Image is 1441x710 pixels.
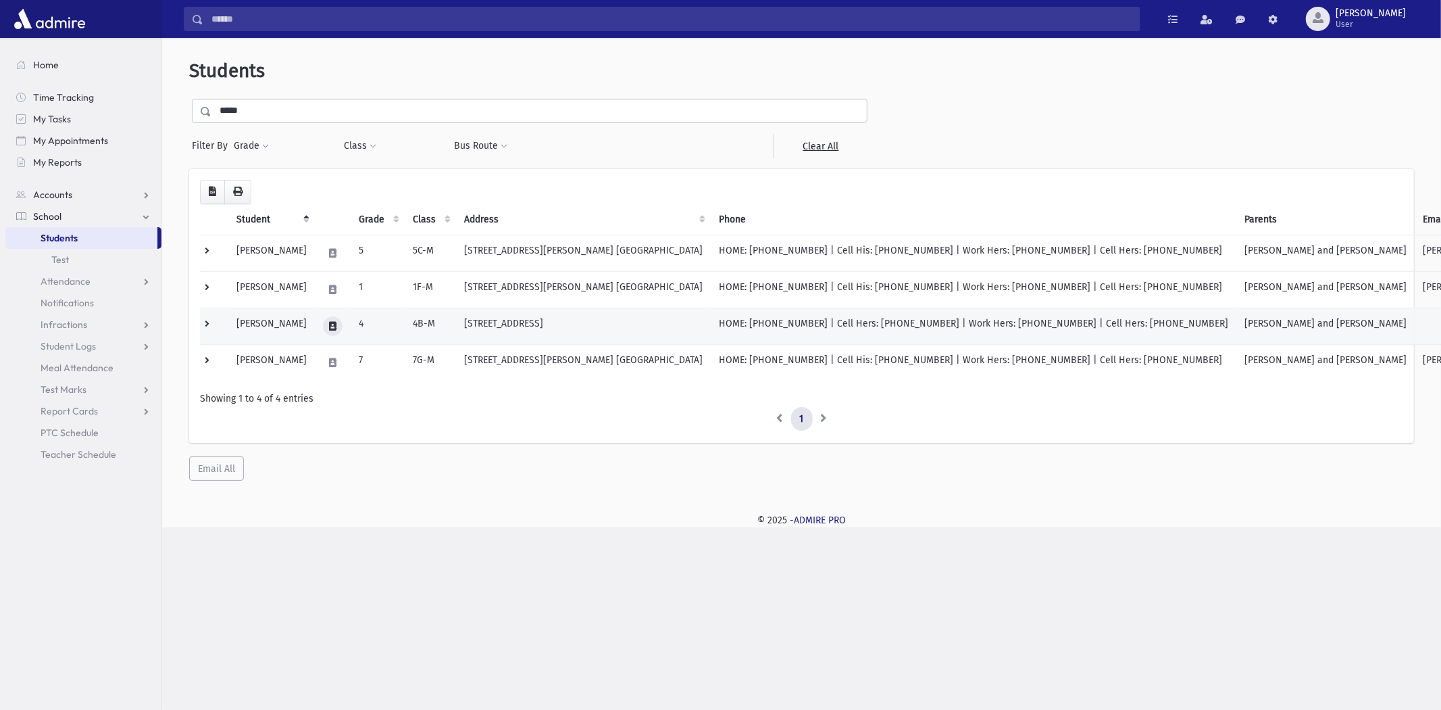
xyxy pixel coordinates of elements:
[41,232,78,244] span: Students
[1236,235,1415,271] td: [PERSON_NAME] and [PERSON_NAME]
[33,210,61,222] span: School
[33,189,72,201] span: Accounts
[456,204,711,235] th: Address: activate to sort column ascending
[41,318,87,331] span: Infractions
[405,344,456,381] td: 7G-M
[1236,344,1415,381] td: [PERSON_NAME] and [PERSON_NAME]
[200,392,1403,406] div: Showing 1 to 4 of 4 entries
[5,335,161,357] a: Student Logs
[41,383,86,396] span: Test Marks
[189,60,265,82] span: Students
[5,108,161,130] a: My Tasks
[791,407,813,431] a: 1
[405,308,456,344] td: 4B-M
[343,134,377,158] button: Class
[456,308,711,344] td: [STREET_ADDRESS]
[33,135,108,147] span: My Appointments
[351,308,405,344] td: 4
[5,249,161,270] a: Test
[41,340,96,352] span: Student Logs
[5,87,161,108] a: Time Tracking
[5,400,161,422] a: Report Cards
[200,180,225,204] button: CSV
[41,448,116,460] span: Teacher Schedule
[1236,308,1415,344] td: [PERSON_NAME] and [PERSON_NAME]
[405,204,456,235] th: Class: activate to sort column ascending
[405,235,456,271] td: 5C-M
[1236,204,1415,235] th: Parents
[11,5,89,32] img: AdmirePro
[189,456,244,481] button: Email All
[711,204,1236,235] th: Phone
[224,180,251,204] button: Print
[5,270,161,292] a: Attendance
[192,139,233,153] span: Filter By
[41,362,113,374] span: Meal Attendance
[5,292,161,314] a: Notifications
[454,134,509,158] button: Bus Route
[5,444,161,465] a: Teacher Schedule
[711,271,1236,308] td: HOME: [PHONE_NUMBER] | Cell His: [PHONE_NUMBER] | Work Hers: [PHONE_NUMBER] | Cell Hers: [PHONE_N...
[1236,271,1415,308] td: [PERSON_NAME] and [PERSON_NAME]
[228,308,315,344] td: [PERSON_NAME]
[5,151,161,173] a: My Reports
[351,204,405,235] th: Grade: activate to sort column ascending
[233,134,270,158] button: Grade
[794,515,846,526] a: ADMIRE PRO
[405,271,456,308] td: 1F-M
[5,184,161,206] a: Accounts
[351,271,405,308] td: 1
[351,235,405,271] td: 5
[5,206,161,227] a: School
[5,422,161,444] a: PTC Schedule
[711,344,1236,381] td: HOME: [PHONE_NUMBER] | Cell His: [PHONE_NUMBER] | Work Hers: [PHONE_NUMBER] | Cell Hers: [PHONE_N...
[1336,19,1406,30] span: User
[711,308,1236,344] td: HOME: [PHONE_NUMBER] | Cell Hers: [PHONE_NUMBER] | Work Hers: [PHONE_NUMBER] | Cell Hers: [PHONE_...
[228,344,315,381] td: [PERSON_NAME]
[456,271,711,308] td: [STREET_ADDRESS][PERSON_NAME] [GEOGRAPHIC_DATA]
[5,314,161,335] a: Infractions
[33,59,59,71] span: Home
[33,91,94,103] span: Time Tracking
[5,130,161,151] a: My Appointments
[5,357,161,379] a: Meal Attendance
[351,344,405,381] td: 7
[228,204,315,235] th: Student: activate to sort column descending
[41,297,94,309] span: Notifications
[1336,8,1406,19] span: [PERSON_NAME]
[711,235,1236,271] td: HOME: [PHONE_NUMBER] | Cell His: [PHONE_NUMBER] | Work Hers: [PHONE_NUMBER] | Cell Hers: [PHONE_N...
[456,235,711,271] td: [STREET_ADDRESS][PERSON_NAME] [GEOGRAPHIC_DATA]
[203,7,1140,31] input: Search
[33,113,71,125] span: My Tasks
[5,379,161,400] a: Test Marks
[774,134,867,158] a: Clear All
[228,235,315,271] td: [PERSON_NAME]
[456,344,711,381] td: [STREET_ADDRESS][PERSON_NAME] [GEOGRAPHIC_DATA]
[228,271,315,308] td: [PERSON_NAME]
[184,513,1419,527] div: © 2025 -
[33,156,82,168] span: My Reports
[41,427,99,439] span: PTC Schedule
[41,275,91,287] span: Attendance
[41,405,98,417] span: Report Cards
[5,54,161,76] a: Home
[5,227,157,249] a: Students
